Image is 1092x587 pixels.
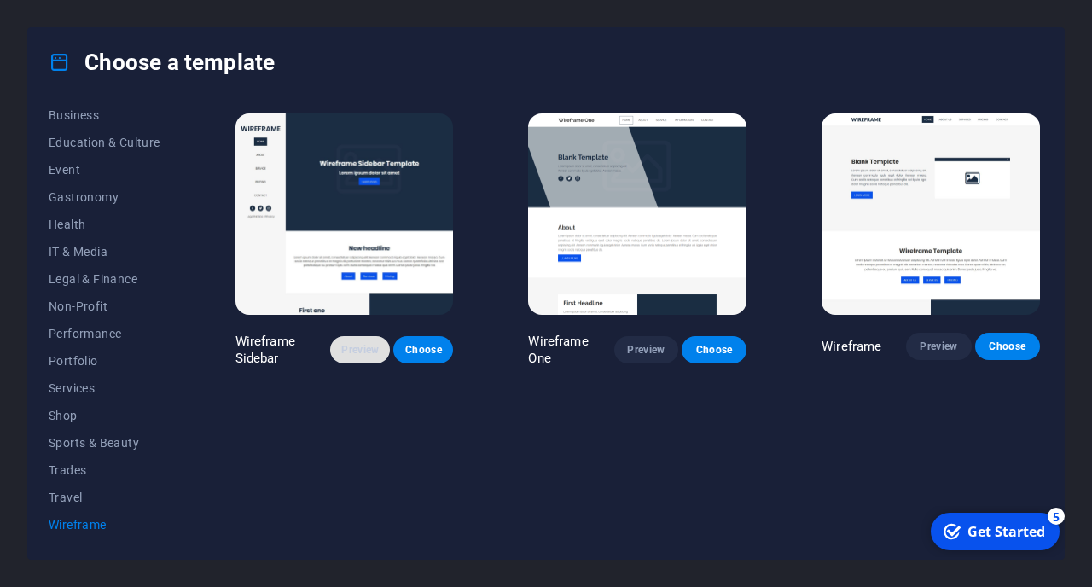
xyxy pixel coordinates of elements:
span: Preview [628,343,665,357]
button: Services [49,375,160,402]
button: Legal & Finance [49,265,160,293]
p: Wireframe [822,338,881,355]
button: Performance [49,320,160,347]
span: Travel [49,491,160,504]
span: IT & Media [49,245,160,259]
span: Shop [49,409,160,422]
div: Get Started [46,16,124,35]
span: Business [49,108,160,122]
img: Wireframe [822,113,1040,315]
button: Preview [906,333,971,360]
img: Wireframe One [528,113,746,315]
span: Preview [920,340,957,353]
span: Wireframe [49,518,160,532]
button: Sports & Beauty [49,429,160,456]
span: Trades [49,463,160,477]
button: Choose [682,336,746,363]
span: Performance [49,327,160,340]
button: Health [49,211,160,238]
p: Wireframe Sidebar [235,333,331,367]
button: Travel [49,484,160,511]
button: Choose [393,336,453,363]
button: Business [49,102,160,129]
p: Wireframe One [528,333,613,367]
span: Preview [344,343,376,357]
button: Choose [975,333,1040,360]
button: Preview [614,336,679,363]
span: Non-Profit [49,299,160,313]
span: Services [49,381,160,395]
button: IT & Media [49,238,160,265]
span: Portfolio [49,354,160,368]
span: Choose [407,343,439,357]
span: Legal & Finance [49,272,160,286]
button: Wireframe [49,511,160,538]
button: Event [49,156,160,183]
span: Sports & Beauty [49,436,160,450]
span: Choose [695,343,733,357]
span: Gastronomy [49,190,160,204]
span: Health [49,218,160,231]
button: Gastronomy [49,183,160,211]
span: Education & Culture [49,136,160,149]
button: Preview [330,336,390,363]
div: Get Started 5 items remaining, 0% complete [9,7,138,44]
button: Non-Profit [49,293,160,320]
button: Trades [49,456,160,484]
h4: Choose a template [49,49,275,76]
button: Education & Culture [49,129,160,156]
button: Portfolio [49,347,160,375]
span: Choose [989,340,1026,353]
span: Event [49,163,160,177]
button: Shop [49,402,160,429]
div: 5 [126,2,143,19]
img: Wireframe Sidebar [235,113,454,315]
